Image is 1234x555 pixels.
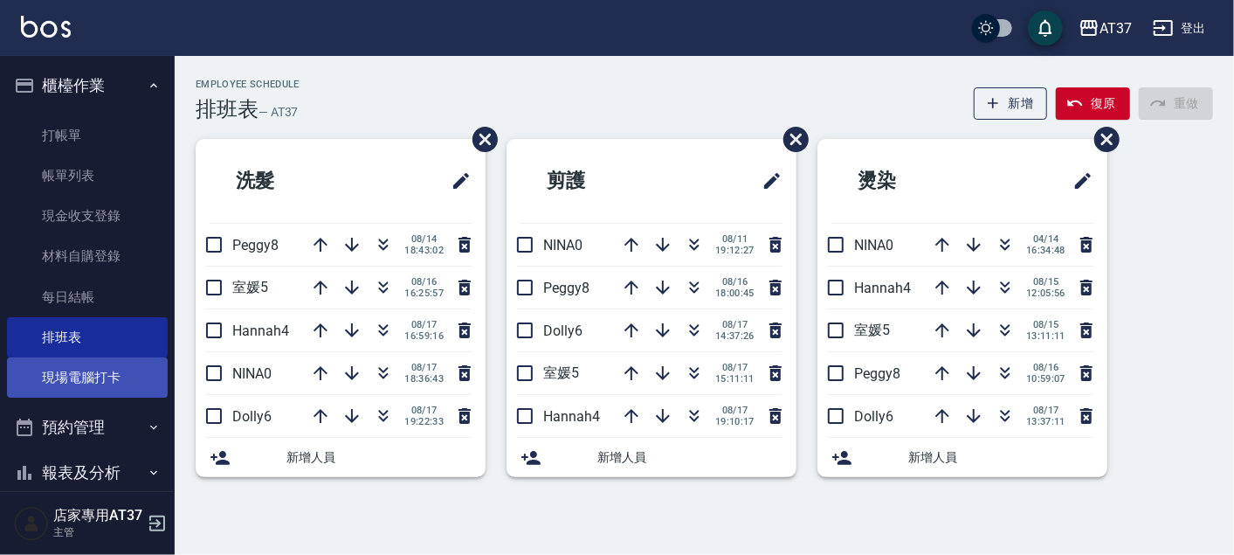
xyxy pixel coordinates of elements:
button: 登出 [1146,12,1213,45]
span: 12:05:56 [1026,288,1065,299]
span: 16:59:16 [404,330,444,342]
span: 18:00:45 [715,288,755,299]
span: NINA0 [232,365,272,382]
span: Dolly6 [232,408,272,425]
span: 13:11:11 [1026,330,1065,342]
span: 08/15 [1026,276,1065,288]
button: AT37 [1072,10,1139,46]
span: NINA0 [854,237,893,253]
span: Dolly6 [854,408,893,425]
span: Hannah4 [854,280,911,296]
span: 08/16 [1026,362,1065,373]
span: 13:37:11 [1026,416,1065,427]
button: 櫃檯作業 [7,63,168,108]
span: 08/16 [715,276,755,288]
span: 18:36:43 [404,373,444,385]
button: 復原 [1056,87,1130,120]
span: 修改班表的標題 [751,160,782,202]
span: 10:59:07 [1026,373,1065,385]
span: 19:10:17 [715,416,755,427]
span: 08/17 [404,405,444,416]
span: 刪除班表 [770,114,811,165]
span: Peggy8 [854,365,900,382]
span: 08/15 [1026,319,1065,330]
span: 08/17 [1026,405,1065,416]
div: 新增人員 [196,438,486,477]
h2: 洗髮 [210,149,370,212]
span: 08/17 [404,362,444,373]
h2: 燙染 [831,149,992,212]
span: Hannah4 [232,323,289,339]
span: 08/17 [715,319,755,330]
div: 新增人員 [507,438,796,477]
span: Peggy8 [232,237,279,253]
span: Peggy8 [543,280,589,296]
span: 08/17 [404,319,444,330]
span: 16:34:48 [1026,245,1065,256]
img: Logo [21,16,71,38]
a: 材料自購登錄 [7,236,168,276]
a: 排班表 [7,317,168,357]
h3: 排班表 [196,97,259,121]
a: 每日結帳 [7,277,168,317]
span: 08/17 [715,405,755,416]
span: Hannah4 [543,408,600,425]
span: 修改班表的標題 [440,160,472,202]
span: 08/11 [715,233,755,245]
h5: 店家專用AT37 [53,507,142,524]
button: save [1028,10,1063,45]
p: 主管 [53,524,142,540]
div: 新增人員 [817,438,1107,477]
span: 室媛5 [854,322,890,338]
a: 帳單列表 [7,156,168,196]
span: Dolly6 [543,323,583,339]
span: 08/14 [404,233,444,245]
span: 08/16 [404,276,444,288]
span: 刪除班表 [1081,114,1122,165]
span: 16:25:57 [404,288,444,299]
span: 室媛5 [543,364,579,381]
span: 新增人員 [597,448,782,467]
span: 修改班表的標題 [1062,160,1093,202]
h6: — AT37 [259,103,299,121]
span: 新增人員 [908,448,1093,467]
a: 現場電腦打卡 [7,357,168,398]
button: 新增 [974,87,1048,120]
span: 18:43:02 [404,245,444,256]
div: AT37 [1100,17,1132,39]
a: 現金收支登錄 [7,196,168,236]
span: 15:11:11 [715,373,755,385]
h2: 剪護 [520,149,681,212]
button: 報表及分析 [7,450,168,496]
span: 19:12:27 [715,245,755,256]
span: 19:22:33 [404,416,444,427]
span: 14:37:26 [715,330,755,342]
button: 預約管理 [7,405,168,450]
img: Person [14,506,49,541]
span: 08/17 [715,362,755,373]
span: 室媛5 [232,279,268,295]
span: NINA0 [543,237,583,253]
span: 04/14 [1026,233,1065,245]
span: 刪除班表 [459,114,500,165]
h2: Employee Schedule [196,79,300,90]
span: 新增人員 [286,448,472,467]
a: 打帳單 [7,115,168,156]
